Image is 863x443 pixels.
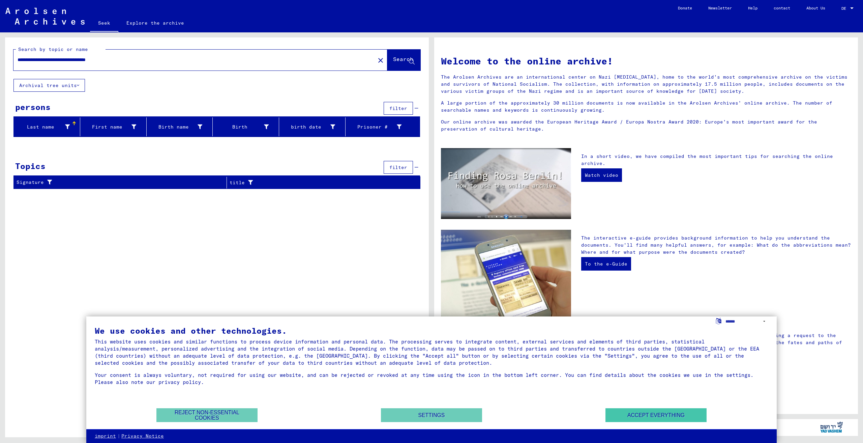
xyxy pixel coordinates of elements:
[95,338,759,366] font: This website uses cookies and similar functions to process device information and personal data. ...
[381,408,482,422] button: Settings
[715,317,722,324] label: Select language
[17,179,44,185] font: Signature
[441,148,571,219] img: video.jpg
[627,412,685,418] font: Accept everything
[13,79,85,92] button: Archival tree units
[374,53,387,67] button: Clear
[213,117,279,136] mat-header-cell: Birth
[147,117,213,136] mat-header-cell: Birth name
[389,164,407,170] font: filter
[282,121,345,132] div: birth date
[387,50,420,71] button: Search
[175,410,239,421] font: Reject non-essential cookies
[585,172,618,178] font: Watch video
[17,177,227,188] div: Signature
[279,117,346,136] mat-header-cell: birth date
[121,433,164,440] a: Privacy Notice
[14,117,80,136] mat-header-cell: Last name
[92,124,122,130] font: First name
[158,124,189,130] font: Birth name
[377,56,385,64] mat-icon: close
[819,419,844,436] img: yv_logo.png
[389,105,407,111] font: filter
[15,161,46,171] font: Topics
[90,15,118,32] a: Seek
[232,124,247,130] font: Birth
[83,121,146,132] div: First name
[774,5,790,10] font: contact
[95,372,753,385] font: Your consent is always voluntary, not required for using our website, and can be rejected or revo...
[230,177,412,188] div: title
[98,20,110,26] font: Seek
[581,153,833,166] font: In a short video, we have compiled the most important tips for searching the online archive.
[384,102,413,115] button: filter
[581,235,851,255] font: The interactive e-guide provides background information to help you understand the documents. You...
[80,117,147,136] mat-header-cell: First name
[418,412,445,418] font: Settings
[678,5,692,10] font: Donate
[17,121,80,132] div: Last name
[15,102,51,112] font: persons
[346,117,420,136] mat-header-cell: Prisoner #
[291,124,321,130] font: birth date
[215,121,279,132] div: Birth
[230,179,245,186] font: title
[708,5,732,10] font: Newsletter
[27,124,54,130] font: Last name
[841,6,846,11] font: DE
[748,5,757,10] font: Help
[384,161,413,174] button: filter
[5,8,85,25] img: Arolsen_neg.svg
[806,5,825,10] font: About Us
[348,121,412,132] div: Prisoner #
[95,433,116,440] a: imprint
[393,56,413,62] font: Search
[581,257,631,271] a: To the e-Guide
[605,408,707,422] button: Accept everything
[126,20,184,26] font: Explore the archive
[441,119,817,132] font: Our online archive was awarded the European Heritage Award / Europa Nostra Award 2020: Europe's m...
[19,82,77,88] font: Archival tree units
[441,230,571,317] img: eguide.jpg
[581,168,622,182] a: Watch video
[441,55,613,67] font: Welcome to the online archive!
[156,408,258,422] button: Reject non-essential cookies
[585,261,627,267] font: To the e-Guide
[725,316,768,326] select: Select language
[357,124,388,130] font: Prisoner #
[149,121,213,132] div: Birth name
[95,326,287,336] font: We use cookies and other technologies.
[118,15,192,31] a: Explore the archive
[441,74,847,94] font: The Arolsen Archives are an international center on Nazi [MEDICAL_DATA], home to the world's most...
[18,46,88,52] font: Search by topic or name
[441,100,832,113] font: A large portion of the approximately 30 million documents is now available in the Arolsen Archive...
